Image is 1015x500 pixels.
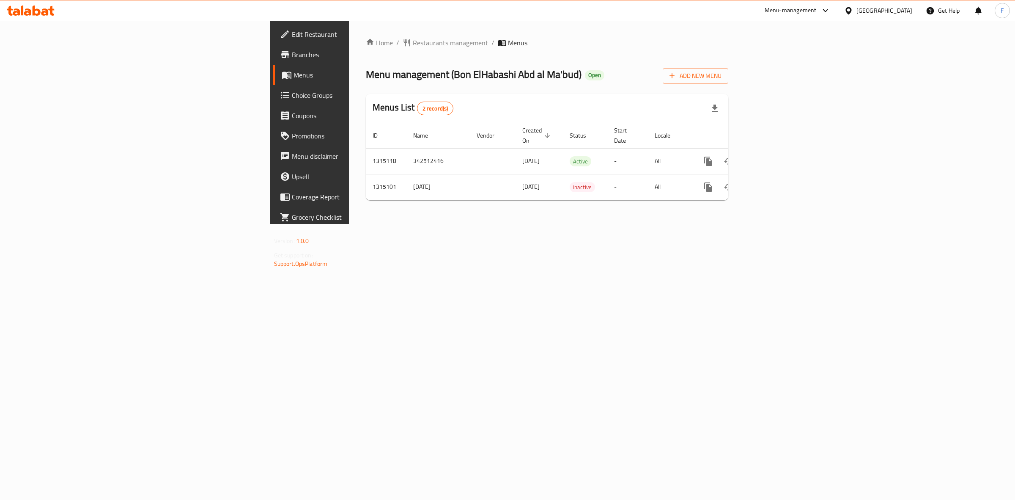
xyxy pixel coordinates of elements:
[570,156,591,166] div: Active
[274,235,295,246] span: Version:
[292,192,433,202] span: Coverage Report
[292,151,433,161] span: Menu disclaimer
[292,131,433,141] span: Promotions
[273,207,439,227] a: Grocery Checklist
[274,250,313,261] span: Get support on:
[294,70,433,80] span: Menus
[273,105,439,126] a: Coupons
[691,123,786,149] th: Actions
[273,24,439,44] a: Edit Restaurant
[570,157,591,166] span: Active
[292,29,433,39] span: Edit Restaurant
[477,130,505,141] span: Vendor
[273,146,439,166] a: Menu disclaimer
[614,125,638,146] span: Start Date
[698,177,719,197] button: more
[292,212,433,222] span: Grocery Checklist
[292,171,433,182] span: Upsell
[522,181,540,192] span: [DATE]
[765,6,817,16] div: Menu-management
[705,98,725,119] div: Export file
[273,85,439,105] a: Choice Groups
[648,174,691,200] td: All
[413,38,488,48] span: Restaurants management
[522,155,540,166] span: [DATE]
[585,70,604,80] div: Open
[1001,6,1004,15] span: F
[273,126,439,146] a: Promotions
[373,130,389,141] span: ID
[413,130,439,141] span: Name
[669,71,721,81] span: Add New Menu
[663,68,728,84] button: Add New Menu
[417,105,453,113] span: 2 record(s)
[508,38,527,48] span: Menus
[856,6,912,15] div: [GEOGRAPHIC_DATA]
[366,38,728,48] nav: breadcrumb
[292,90,433,100] span: Choice Groups
[366,65,582,84] span: Menu management ( Bon ElHabashi Abd al Ma'bud )
[296,235,309,246] span: 1.0.0
[491,38,494,48] li: /
[417,102,454,115] div: Total records count
[607,174,648,200] td: -
[273,166,439,187] a: Upsell
[292,50,433,60] span: Branches
[273,65,439,85] a: Menus
[585,72,604,79] span: Open
[274,258,328,269] a: Support.OpsPlatform
[292,110,433,121] span: Coupons
[366,123,786,200] table: enhanced table
[273,44,439,65] a: Branches
[273,187,439,207] a: Coverage Report
[570,182,595,192] span: Inactive
[719,151,739,171] button: Change Status
[403,38,488,48] a: Restaurants management
[373,101,453,115] h2: Menus List
[607,148,648,174] td: -
[648,148,691,174] td: All
[698,151,719,171] button: more
[570,130,597,141] span: Status
[719,177,739,197] button: Change Status
[522,125,553,146] span: Created On
[655,130,681,141] span: Locale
